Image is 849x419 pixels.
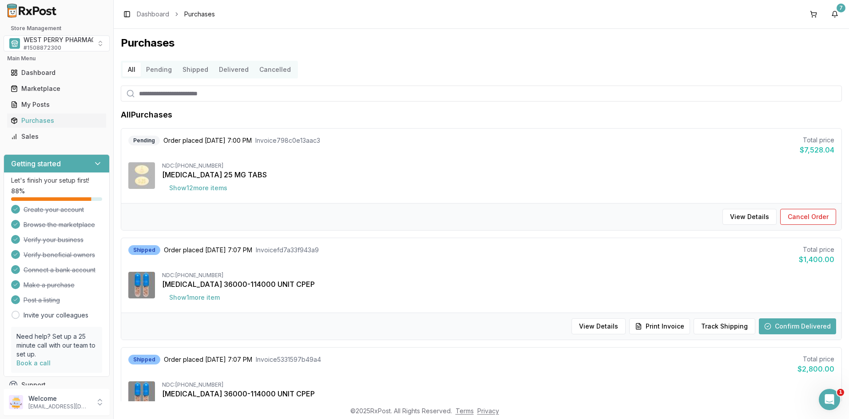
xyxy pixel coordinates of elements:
div: NDC: [PHONE_NUMBER] [162,272,834,279]
button: Purchases [4,114,110,128]
nav: breadcrumb [137,10,215,19]
button: Marketplace [4,82,110,96]
a: Dashboard [137,10,169,19]
span: Invoice 798c0e13aac3 [255,136,320,145]
button: Track Shipping [694,318,755,334]
span: Purchases [184,10,215,19]
a: Terms [456,407,474,415]
div: Dashboard [11,68,103,77]
a: Privacy [477,407,499,415]
button: Confirm Delivered [759,318,836,334]
button: Cancelled [254,63,296,77]
a: Invite your colleagues [24,311,88,320]
button: Print Invoice [629,318,690,334]
span: Browse the marketplace [24,220,95,229]
p: [EMAIL_ADDRESS][DOMAIN_NAME] [28,403,90,410]
p: Let's finish your setup first! [11,176,102,185]
div: Total price [799,245,834,254]
a: Sales [7,129,106,145]
button: Show3more items [162,399,232,415]
div: [MEDICAL_DATA] 36000-114000 UNIT CPEP [162,388,834,399]
p: Welcome [28,394,90,403]
span: Post a listing [24,296,60,305]
div: Pending [128,136,160,145]
div: Marketplace [11,84,103,93]
a: Dashboard [7,65,106,81]
button: Support [4,377,110,393]
a: Book a call [16,359,51,367]
div: NDC: [PHONE_NUMBER] [162,381,834,388]
button: Dashboard [4,66,110,80]
div: $7,528.04 [800,145,834,155]
button: My Posts [4,98,110,112]
span: WEST PERRY PHARMACY INC [24,35,113,44]
button: Delivered [214,63,254,77]
span: 1 [837,389,844,396]
div: Shipped [128,245,160,255]
img: Jardiance 25 MG TABS [128,162,155,189]
h1: All Purchases [121,109,172,121]
div: [MEDICAL_DATA] 36000-114000 UNIT CPEP [162,279,834,290]
div: $1,400.00 [799,254,834,265]
span: Connect a bank account [24,266,95,274]
button: View Details [571,318,626,334]
button: 7 [828,7,842,21]
h2: Main Menu [7,55,106,62]
div: Sales [11,132,103,141]
h1: Purchases [121,36,842,50]
span: Order placed [DATE] 7:00 PM [163,136,252,145]
div: 7 [837,4,845,12]
div: $2,800.00 [797,364,834,374]
div: Purchases [11,116,103,125]
button: Show1more item [162,290,227,305]
img: Creon 36000-114000 UNIT CPEP [128,272,155,298]
span: Make a purchase [24,281,75,290]
div: NDC: [PHONE_NUMBER] [162,162,834,169]
span: # 1508872300 [24,44,61,51]
button: All [123,63,141,77]
a: Marketplace [7,81,106,97]
button: Sales [4,129,110,144]
iframe: Intercom live chat [819,389,840,410]
span: Invoice fd7a33f943a9 [256,246,319,255]
img: User avatar [9,395,23,409]
span: Order placed [DATE] 7:07 PM [164,355,252,364]
span: Verify your business [24,235,83,244]
span: 88 % [11,187,25,196]
img: Creon 36000-114000 UNIT CPEP [128,381,155,408]
span: Verify beneficial owners [24,251,95,259]
span: Order placed [DATE] 7:07 PM [164,246,252,255]
h3: Getting started [11,158,61,169]
span: Invoice 5331597b49a4 [256,355,321,364]
button: Cancel Order [780,209,836,225]
span: Create your account [24,205,84,214]
div: Total price [797,355,834,364]
a: My Posts [7,97,106,113]
div: [MEDICAL_DATA] 25 MG TABS [162,169,834,180]
button: Pending [141,63,177,77]
button: Select a view [4,35,110,51]
img: RxPost Logo [4,4,60,18]
a: Purchases [7,113,106,129]
p: Need help? Set up a 25 minute call with our team to set up. [16,332,97,359]
h2: Store Management [4,25,110,32]
button: View Details [722,209,777,225]
div: Total price [800,136,834,145]
button: Show12more items [162,180,234,196]
div: Shipped [128,355,160,364]
button: Shipped [177,63,214,77]
div: My Posts [11,100,103,109]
